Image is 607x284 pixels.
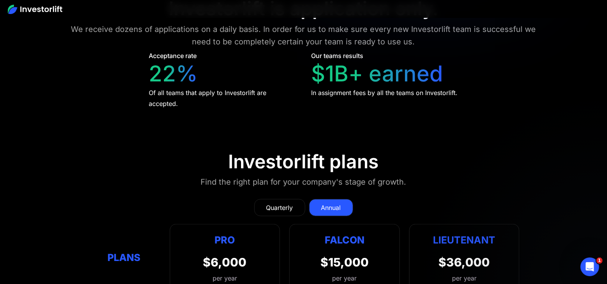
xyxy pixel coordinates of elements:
div: Falcon [325,232,364,247]
div: Quarterly [266,203,293,212]
div: Our teams results [311,51,363,60]
div: Annual [321,203,341,212]
div: $6,000 [203,255,247,269]
div: Plans [88,250,160,265]
div: Investorlift plans [229,150,379,173]
div: We receive dozens of applications on a daily basis. In order for us to make sure every new Invest... [61,23,546,48]
div: per year [333,273,357,283]
div: In assignment fees by all the teams on Investorlift. [311,87,457,98]
div: $1B+ earned [311,61,443,87]
div: Find the right plan for your company's stage of growth. [201,176,406,188]
iframe: Intercom live chat [581,258,599,276]
div: Pro [203,232,247,247]
div: $15,000 [320,255,369,269]
div: 22% [149,61,198,87]
strong: Lieutenant [433,234,495,246]
div: $36,000 [438,255,490,269]
div: per year [203,273,247,283]
div: Of all teams that apply to Investorlift are accepted. [149,87,297,109]
div: Acceptance rate [149,51,197,60]
span: 1 [596,258,603,264]
div: per year [452,273,477,283]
